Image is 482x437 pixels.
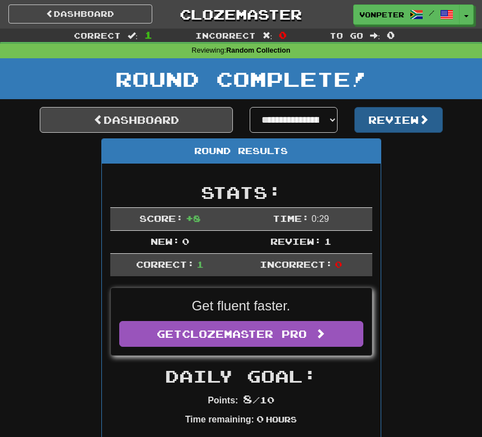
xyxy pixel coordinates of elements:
[354,107,443,133] button: Review
[429,9,434,17] span: /
[110,367,372,385] h2: Daily Goal:
[312,214,329,224] span: 0 : 29
[186,213,200,224] span: + 8
[136,259,194,269] span: Correct:
[119,296,363,315] p: Get fluent faster.
[263,31,273,39] span: :
[353,4,460,25] a: vonPeterhof /
[243,392,252,406] span: 8
[387,29,395,40] span: 0
[266,415,297,424] small: Hours
[74,31,121,40] span: Correct
[256,413,264,424] span: 0
[102,139,381,164] div: Round Results
[151,236,180,247] span: New:
[359,10,404,20] span: vonPeterhof
[185,415,254,424] strong: Time remaining:
[144,29,152,40] span: 1
[335,259,342,269] span: 0
[128,31,138,39] span: :
[279,29,287,40] span: 0
[139,213,183,224] span: Score:
[4,68,478,90] h1: Round Complete!
[8,4,152,24] a: Dashboard
[270,236,321,247] span: Review:
[40,107,233,133] a: Dashboard
[182,328,307,340] span: Clozemaster Pro
[208,396,238,405] strong: Points:
[110,183,372,202] h2: Stats:
[182,236,189,247] span: 0
[243,394,274,405] span: / 10
[273,213,309,224] span: Time:
[330,31,363,40] span: To go
[119,321,363,347] a: GetClozemaster Pro
[169,4,313,24] a: Clozemaster
[195,31,256,40] span: Incorrect
[196,259,204,269] span: 1
[370,31,380,39] span: :
[260,259,333,269] span: Incorrect:
[324,236,331,247] span: 1
[226,47,291,54] strong: Random Collection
